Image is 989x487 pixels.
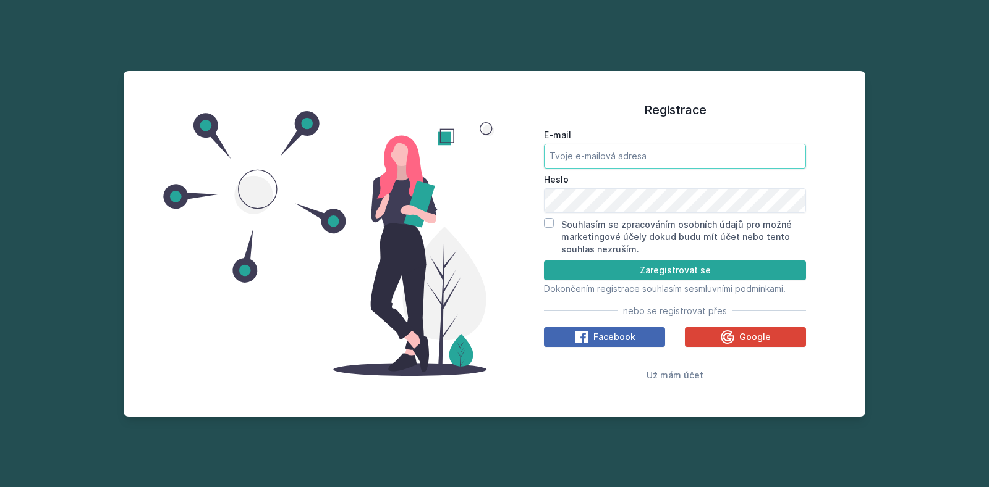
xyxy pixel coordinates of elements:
label: E-mail [544,129,806,141]
input: Tvoje e-mailová adresa [544,144,806,169]
span: Už mám účet [647,370,703,380]
span: Google [739,331,771,343]
span: Facebook [593,331,635,343]
span: nebo se registrovat přes [623,305,727,317]
label: Souhlasím se zpracováním osobních údajů pro možné marketingové účely dokud budu mít účet nebo ten... [561,219,792,254]
button: Už mám účet [647,367,703,382]
button: Facebook [544,327,665,347]
label: Heslo [544,173,806,186]
button: Zaregistrovat se [544,260,806,280]
h1: Registrace [544,101,806,119]
p: Dokončením registrace souhlasím se . [544,283,806,295]
a: smluvními podmínkami [694,283,783,294]
button: Google [685,327,806,347]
